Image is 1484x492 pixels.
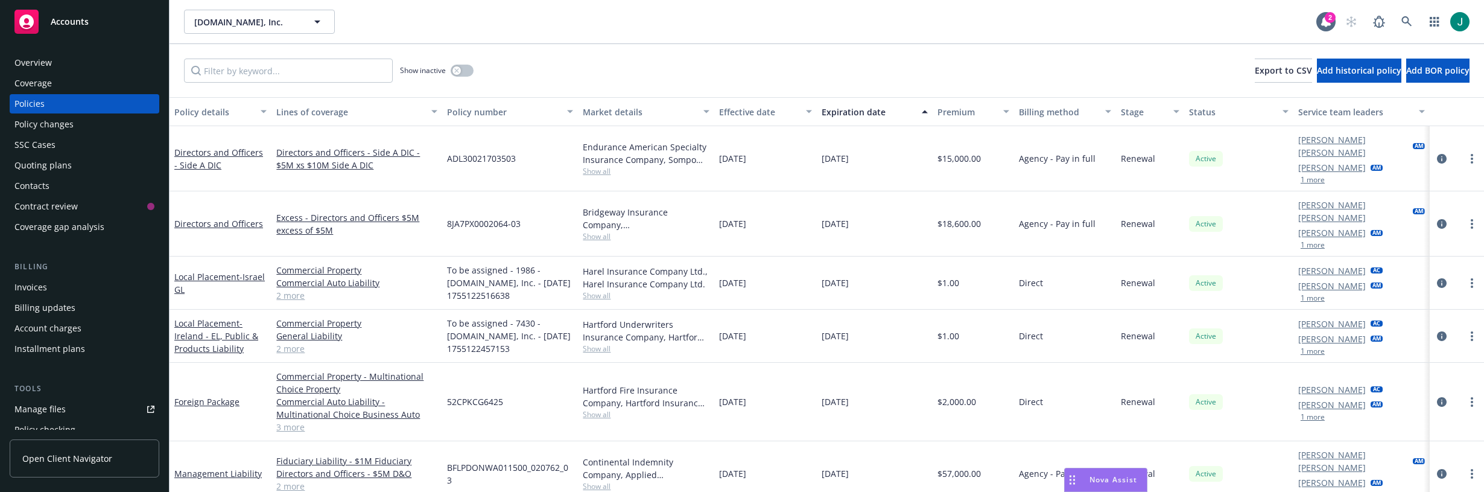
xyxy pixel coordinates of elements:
a: Invoices [10,278,159,297]
a: Commercial Property - Multinational Choice Property [276,370,437,395]
a: Local Placement [174,318,258,354]
a: more [1465,395,1479,409]
a: more [1465,217,1479,231]
a: General Liability [276,330,437,342]
div: Hartford Underwriters Insurance Company, Hartford Insurance Group [583,318,709,343]
button: Expiration date [817,97,933,126]
span: Add historical policy [1317,65,1401,76]
a: Account charges [10,319,159,338]
button: Add BOR policy [1406,59,1470,83]
div: Policy number [447,106,560,118]
div: Quoting plans [14,156,72,175]
span: - Israel GL [174,271,265,295]
span: [DATE] [719,276,746,289]
a: Search [1395,10,1419,34]
a: Fiduciary Liability - $1M Fiduciary [276,455,437,467]
span: Renewal [1121,467,1155,480]
a: Policy changes [10,115,159,134]
button: Premium [933,97,1014,126]
span: Agency - Pay in full [1019,467,1096,480]
a: Coverage [10,74,159,93]
span: Show all [583,409,709,420]
span: Add BOR policy [1406,65,1470,76]
div: Coverage gap analysis [14,217,104,237]
button: 1 more [1301,348,1325,355]
a: Management Liability [174,468,262,479]
div: Policies [14,94,45,113]
div: Expiration date [822,106,915,118]
a: circleInformation [1435,276,1449,290]
a: Billing updates [10,298,159,318]
div: Premium [937,106,996,118]
a: Policies [10,94,159,113]
a: circleInformation [1435,395,1449,409]
span: $57,000.00 [937,467,981,480]
a: more [1465,329,1479,343]
div: Installment plans [14,339,85,359]
span: Open Client Navigator [22,452,112,465]
div: Billing method [1019,106,1098,118]
span: Direct [1019,330,1043,342]
span: Agency - Pay in full [1019,217,1096,230]
div: Coverage [14,74,52,93]
span: [DATE] [822,152,849,165]
span: $1.00 [937,276,959,289]
button: 1 more [1301,414,1325,421]
span: [DATE] [719,395,746,408]
div: Market details [583,106,696,118]
a: Directors and Officers - Side A DIC - $5M xs $10M Side A DIC [276,146,437,171]
div: Endurance American Specialty Insurance Company, Sompo International, Brown & Riding Insurance Ser... [583,141,709,166]
a: [PERSON_NAME] [1298,333,1366,345]
div: Invoices [14,278,47,297]
div: Effective date [719,106,798,118]
a: 2 more [276,342,437,355]
a: 3 more [276,421,437,433]
div: Contacts [14,176,49,196]
a: Quoting plans [10,156,159,175]
a: Directors and Officers - $5M D&O [276,467,437,480]
span: Show inactive [400,65,446,75]
a: circleInformation [1435,152,1449,166]
div: Policy changes [14,115,74,134]
a: Commercial Auto Liability [276,276,437,289]
div: Policy details [174,106,253,118]
span: Show all [583,166,709,176]
div: Service team leaders [1298,106,1412,118]
button: Service team leaders [1293,97,1430,126]
div: Billing [10,261,159,273]
a: [PERSON_NAME] [1298,226,1366,239]
a: Report a Bug [1367,10,1391,34]
a: Policy checking [10,420,159,439]
div: Lines of coverage [276,106,423,118]
a: Start snowing [1339,10,1363,34]
div: Policy checking [14,420,75,439]
div: Contract review [14,197,78,216]
button: 1 more [1301,295,1325,302]
div: 2 [1325,12,1336,23]
span: 8JA7PX0002064-03 [447,217,521,230]
a: [PERSON_NAME] [1298,280,1366,292]
span: [DATE] [719,467,746,480]
a: [PERSON_NAME] [PERSON_NAME] [1298,449,1408,474]
div: Account charges [14,319,81,338]
a: more [1465,152,1479,166]
a: [PERSON_NAME] [PERSON_NAME] [1298,199,1408,224]
span: [DATE] [822,395,849,408]
button: [DOMAIN_NAME], Inc. [184,10,335,34]
button: Market details [578,97,714,126]
button: Effective date [714,97,816,126]
a: Contract review [10,197,159,216]
div: Billing updates [14,298,75,318]
a: [PERSON_NAME] [1298,264,1366,277]
span: Active [1194,219,1218,229]
a: Overview [10,53,159,72]
div: Stage [1121,106,1166,118]
span: Active [1194,397,1218,407]
a: Excess - Directors and Officers $5M excess of $5M [276,211,437,237]
a: Directors and Officers - Side A DIC [174,147,263,171]
a: Installment plans [10,339,159,359]
span: Show all [583,290,709,301]
span: [DATE] [822,467,849,480]
a: more [1465,467,1479,481]
button: Policy number [442,97,579,126]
